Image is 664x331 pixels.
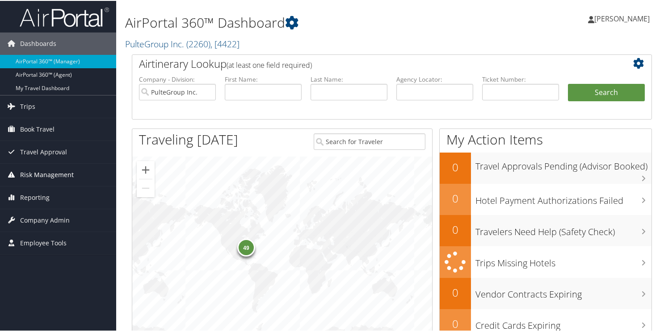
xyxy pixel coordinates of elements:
[440,129,651,148] h1: My Action Items
[125,37,240,49] a: PulteGroup Inc.
[475,314,651,331] h3: Credit Cards Expiring
[440,214,651,245] a: 0Travelers Need Help (Safety Check)
[440,221,471,236] h2: 0
[186,37,210,49] span: ( 2260 )
[20,208,70,231] span: Company Admin
[125,12,481,31] h1: AirPortal 360™ Dashboard
[210,37,240,49] span: , [ 4422 ]
[139,74,216,83] label: Company - Division:
[137,178,155,196] button: Zoom out
[588,4,659,31] a: [PERSON_NAME]
[440,159,471,174] h2: 0
[475,189,651,206] h3: Hotel Payment Authorizations Failed
[227,59,312,69] span: (at least one field required)
[475,155,651,172] h3: Travel Approvals Pending (Advisor Booked)
[440,190,471,205] h2: 0
[594,13,650,23] span: [PERSON_NAME]
[440,152,651,183] a: 0Travel Approvals Pending (Advisor Booked)
[20,186,50,208] span: Reporting
[482,74,559,83] label: Ticket Number:
[20,163,74,185] span: Risk Management
[20,95,35,117] span: Trips
[139,55,601,70] h2: Airtinerary Lookup
[20,6,109,27] img: airportal-logo.png
[568,83,645,101] button: Search
[440,315,471,331] h2: 0
[475,283,651,300] h3: Vendor Contracts Expiring
[20,140,67,162] span: Travel Approval
[225,74,302,83] label: First Name:
[137,160,155,178] button: Zoom in
[237,238,255,256] div: 49
[440,277,651,308] a: 0Vendor Contracts Expiring
[314,132,425,149] input: Search for Traveler
[475,220,651,237] h3: Travelers Need Help (Safety Check)
[311,74,387,83] label: Last Name:
[20,32,56,54] span: Dashboards
[20,231,67,253] span: Employee Tools
[475,252,651,269] h3: Trips Missing Hotels
[440,183,651,214] a: 0Hotel Payment Authorizations Failed
[139,129,238,148] h1: Traveling [DATE]
[396,74,473,83] label: Agency Locator:
[20,117,55,140] span: Book Travel
[440,245,651,277] a: Trips Missing Hotels
[440,284,471,299] h2: 0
